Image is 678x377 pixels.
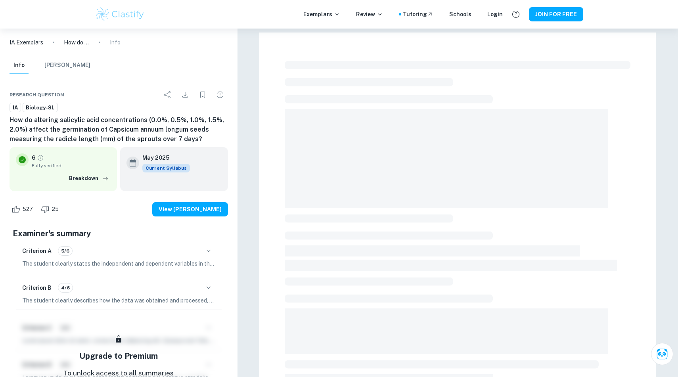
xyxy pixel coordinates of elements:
button: [PERSON_NAME] [44,57,90,74]
span: 25 [48,205,63,213]
span: Fully verified [32,162,111,169]
span: IA [10,104,21,112]
a: Biology-SL [23,103,58,113]
h6: How do altering salicylic acid concentrations (0.0%, 0.5%, 1.0%, 1.5%, 2.0%) affect the germinati... [10,115,228,144]
button: Breakdown [67,172,111,184]
button: View [PERSON_NAME] [152,202,228,216]
img: Clastify logo [95,6,145,22]
a: Schools [449,10,471,19]
button: Help and Feedback [509,8,523,21]
h6: Criterion B [22,283,52,292]
a: Tutoring [403,10,433,19]
button: Ask Clai [651,343,673,365]
span: 5/6 [58,247,72,255]
p: Info [110,38,121,47]
span: 527 [18,205,37,213]
p: How do altering salicylic acid concentrations (0.0%, 0.5%, 1.0%, 1.5%, 2.0%) affect the germinati... [64,38,89,47]
div: Bookmark [195,87,211,103]
div: Like [10,203,37,216]
span: Biology-SL [23,104,57,112]
span: Research question [10,91,64,98]
div: Download [177,87,193,103]
a: Grade fully verified [37,154,44,161]
div: Share [160,87,176,103]
p: Exemplars [303,10,340,19]
div: Dislike [39,203,63,216]
div: Report issue [212,87,228,103]
p: The student clearly describes how the data was obtained and processed, providing explicit process... [22,296,215,305]
a: Login [487,10,503,19]
h6: May 2025 [142,153,184,162]
p: 6 [32,153,35,162]
div: This exemplar is based on the current syllabus. Feel free to refer to it for inspiration/ideas wh... [142,164,190,172]
p: The student clearly states the independent and dependent variables in the research question, spec... [22,259,215,268]
button: JOIN FOR FREE [529,7,583,21]
a: IA [10,103,21,113]
button: Info [10,57,29,74]
h6: Criterion A [22,247,52,255]
a: IA Exemplars [10,38,43,47]
span: 4/6 [58,284,73,291]
h5: Upgrade to Premium [79,350,158,362]
h5: Examiner's summary [13,228,225,239]
p: Review [356,10,383,19]
span: Current Syllabus [142,164,190,172]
